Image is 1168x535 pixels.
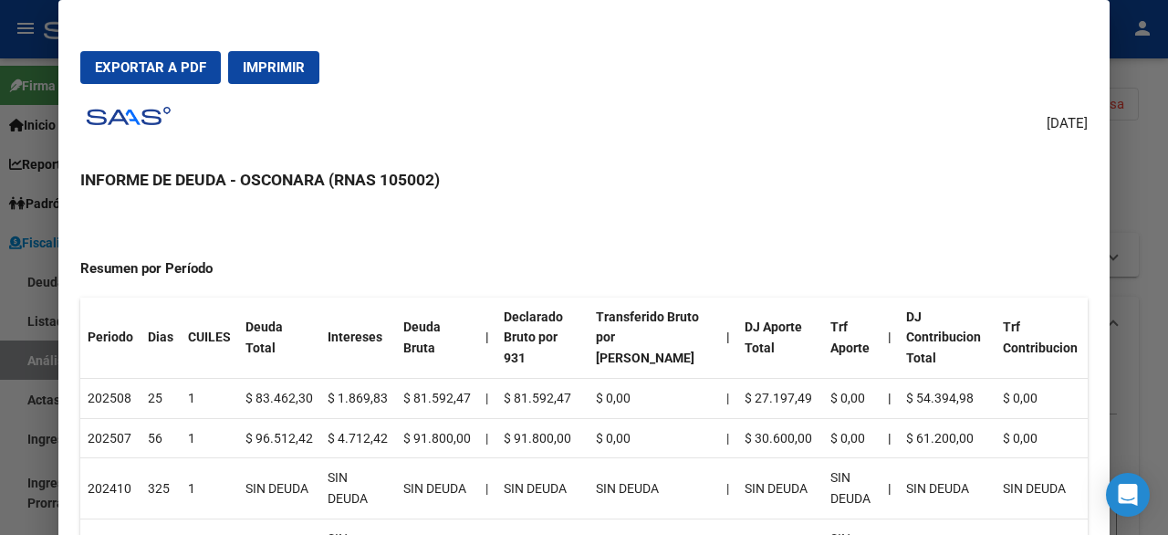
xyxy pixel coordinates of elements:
[881,458,899,519] th: |
[899,458,996,519] td: SIN DEUDA
[1047,113,1088,134] span: [DATE]
[80,298,141,379] th: Periodo
[496,458,589,519] td: SIN DEUDA
[737,378,822,418] td: $ 27.197,49
[589,298,719,379] th: Transferido Bruto por [PERSON_NAME]
[589,378,719,418] td: $ 0,00
[589,418,719,458] td: $ 0,00
[181,378,238,418] td: 1
[899,418,996,458] td: $ 61.200,00
[396,458,479,519] td: SIN DEUDA
[396,418,479,458] td: $ 91.800,00
[320,298,395,379] th: Intereses
[1106,473,1150,517] div: Open Intercom Messenger
[719,378,737,418] td: |
[80,378,141,418] td: 202508
[823,298,881,379] th: Trf Aporte
[141,458,181,519] td: 325
[181,458,238,519] td: 1
[719,298,737,379] th: |
[181,418,238,458] td: 1
[589,458,719,519] td: SIN DEUDA
[80,168,1088,192] h3: INFORME DE DEUDA - OSCONARA (RNAS 105002)
[478,298,496,379] th: |
[95,59,206,76] span: Exportar a PDF
[141,378,181,418] td: 25
[719,458,737,519] td: |
[996,418,1088,458] td: $ 0,00
[823,418,881,458] td: $ 0,00
[80,51,221,84] button: Exportar a PDF
[478,418,496,458] td: |
[737,458,822,519] td: SIN DEUDA
[478,378,496,418] td: |
[80,458,141,519] td: 202410
[823,378,881,418] td: $ 0,00
[737,418,822,458] td: $ 30.600,00
[996,458,1088,519] td: SIN DEUDA
[141,418,181,458] td: 56
[320,458,395,519] td: SIN DEUDA
[80,418,141,458] td: 202507
[181,298,238,379] th: CUILES
[238,298,320,379] th: Deuda Total
[396,378,479,418] td: $ 81.592,47
[496,378,589,418] td: $ 81.592,47
[996,298,1088,379] th: Trf Contribucion
[141,298,181,379] th: Dias
[996,378,1088,418] td: $ 0,00
[823,458,881,519] td: SIN DEUDA
[496,298,589,379] th: Declarado Bruto por 931
[320,418,395,458] td: $ 4.712,42
[899,378,996,418] td: $ 54.394,98
[243,59,305,76] span: Imprimir
[320,378,395,418] td: $ 1.869,83
[238,458,320,519] td: SIN DEUDA
[478,458,496,519] td: |
[80,258,1088,279] h4: Resumen por Período
[899,298,996,379] th: DJ Contribucion Total
[228,51,319,84] button: Imprimir
[881,418,899,458] th: |
[496,418,589,458] td: $ 91.800,00
[238,418,320,458] td: $ 96.512,42
[737,298,822,379] th: DJ Aporte Total
[881,298,899,379] th: |
[396,298,479,379] th: Deuda Bruta
[881,378,899,418] th: |
[238,378,320,418] td: $ 83.462,30
[719,418,737,458] td: |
